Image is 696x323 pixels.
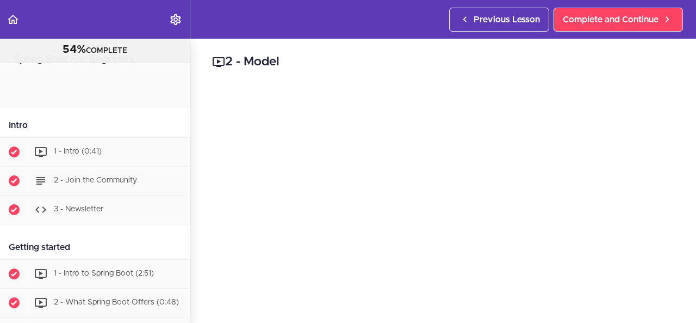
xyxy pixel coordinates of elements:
svg: Settings Menu [169,13,182,26]
svg: Back to course curriculum [7,13,20,26]
span: 1 - Intro to Spring Boot (2:51) [54,270,154,277]
a: Complete and Continue [554,8,683,32]
h2: 2 - Model [212,53,674,71]
span: 1 - Intro (0:41) [54,148,102,155]
span: 54% [63,44,86,55]
a: Previous Lesson [449,8,549,32]
iframe: chat widget [650,279,685,312]
span: Previous Lesson [474,13,540,26]
span: 3 - Newsletter [54,205,103,213]
span: Complete and Continue [563,13,658,26]
span: 2 - Join the Community [54,176,137,184]
span: 2 - What Spring Boot Offers (0:48) [54,298,179,306]
div: COMPLETE [14,43,176,57]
